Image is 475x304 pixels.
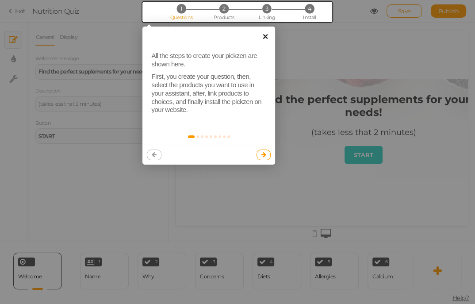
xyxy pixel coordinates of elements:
strong: Find the perfect supplements for your needs! [82,62,294,88]
p: First, you create your question, then, select the products you want to use in your assistant, aft... [151,73,266,114]
div: (takes less that 2 minutes) [136,96,241,106]
a: × [255,27,275,46]
p: All the steps to create your pickzen are shown here. [151,52,266,69]
strong: START [178,120,198,127]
